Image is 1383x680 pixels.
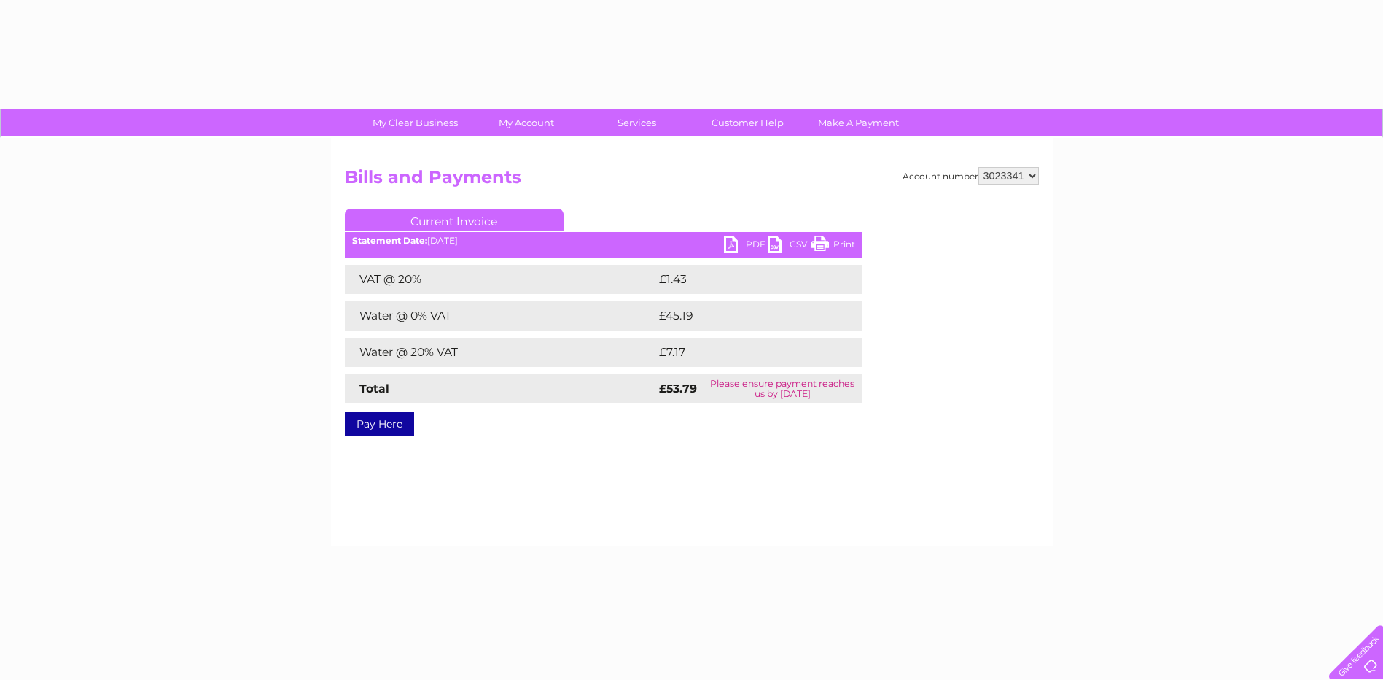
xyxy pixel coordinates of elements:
[352,235,427,246] b: Statement Date:
[345,209,564,231] a: Current Invoice
[768,236,811,257] a: CSV
[345,167,1039,195] h2: Bills and Payments
[659,382,697,395] strong: £53.79
[703,374,862,403] td: Please ensure payment reaches us by [DATE]
[345,236,862,246] div: [DATE]
[798,109,919,136] a: Make A Payment
[655,338,825,367] td: £7.17
[345,265,655,294] td: VAT @ 20%
[724,236,768,257] a: PDF
[577,109,697,136] a: Services
[345,301,655,331] td: Water @ 0% VAT
[359,382,389,395] strong: Total
[655,265,827,294] td: £1.43
[466,109,586,136] a: My Account
[355,109,475,136] a: My Clear Business
[811,236,855,257] a: Print
[903,167,1039,185] div: Account number
[655,301,832,331] td: £45.19
[345,412,414,436] a: Pay Here
[345,338,655,367] td: Water @ 20% VAT
[687,109,808,136] a: Customer Help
